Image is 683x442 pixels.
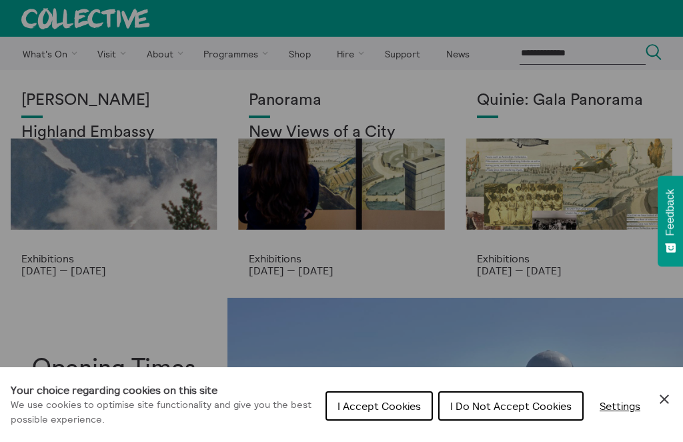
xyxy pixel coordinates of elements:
[325,391,433,421] button: I Accept Cookies
[656,391,672,407] button: Close Cookie Control
[438,391,584,421] button: I Do Not Accept Cookies
[11,382,315,398] h1: Your choice regarding cookies on this site
[450,399,572,413] span: I Do Not Accept Cookies
[337,399,421,413] span: I Accept Cookies
[658,176,683,266] button: Feedback - Show survey
[11,398,315,427] p: We use cookies to optimise site functionality and give you the best possible experience.
[589,393,651,419] button: Settings
[664,189,676,236] span: Feedback
[600,399,640,413] span: Settings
